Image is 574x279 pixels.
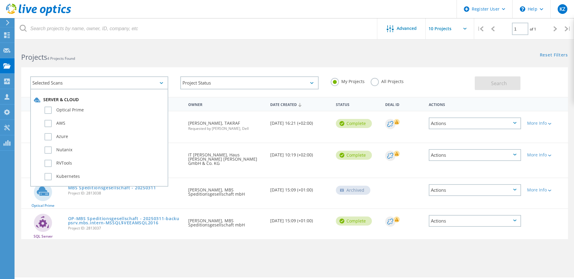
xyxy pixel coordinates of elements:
[527,153,565,157] div: More Info
[336,216,372,226] div: Complete
[44,146,165,154] label: Nutanix
[333,98,382,110] div: Status
[15,18,378,39] input: Search projects by name, owner, ID, company, etc
[180,76,318,89] div: Project Status
[429,215,521,227] div: Actions
[562,18,574,40] div: |
[429,149,521,161] div: Actions
[34,97,165,103] div: Server & Cloud
[185,111,267,136] div: [PERSON_NAME], TAKRAF
[188,127,264,130] span: Requested by [PERSON_NAME], Dell
[44,173,165,180] label: Kubernetes
[68,191,182,195] span: Project ID: 2813038
[44,133,165,140] label: Azure
[475,76,520,90] button: Search
[185,209,267,233] div: [PERSON_NAME], MBS Speditionsgesellschaft mbH
[44,160,165,167] label: RVTools
[540,53,568,58] a: Reset Filters
[30,76,168,89] div: Selected Scans
[44,107,165,114] label: Optical Prime
[68,226,182,230] span: Project ID: 2813037
[185,178,267,202] div: [PERSON_NAME], MBS Speditionsgesellschaft mbH
[267,178,333,198] div: [DATE] 15:09 (+01:00)
[185,143,267,172] div: IT [PERSON_NAME], Haus [PERSON_NAME] [PERSON_NAME] GmbH & Co. KG
[267,98,333,110] div: Date Created
[336,119,372,128] div: Complete
[371,78,404,84] label: All Projects
[47,56,75,61] span: 4 Projects Found
[31,204,54,207] span: Optical Prime
[21,52,47,62] b: Projects
[559,7,565,11] span: KZ
[491,80,507,87] span: Search
[68,186,156,190] a: MBS Speditionsgesellschaft - 20250311
[527,121,565,125] div: More Info
[44,120,165,127] label: AWS
[530,27,536,32] span: of 1
[6,13,71,17] a: Live Optics Dashboard
[474,18,487,40] div: |
[429,117,521,129] div: Actions
[426,98,524,110] div: Actions
[382,98,426,110] div: Deal Id
[267,209,333,229] div: [DATE] 15:09 (+01:00)
[336,151,372,160] div: Complete
[331,78,365,84] label: My Projects
[185,98,267,110] div: Owner
[527,188,565,192] div: More Info
[34,235,53,238] span: SQL Server
[68,216,182,225] a: OP-MBS Speditionsgesellschaft - 20250311-backupsrv.mbs.intern-MSSQL$VEEAMSQL2016
[397,26,417,30] span: Advanced
[336,186,370,195] div: Archived
[267,111,333,131] div: [DATE] 16:21 (+02:00)
[520,6,525,12] svg: \n
[429,184,521,196] div: Actions
[267,143,333,163] div: [DATE] 10:19 (+02:00)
